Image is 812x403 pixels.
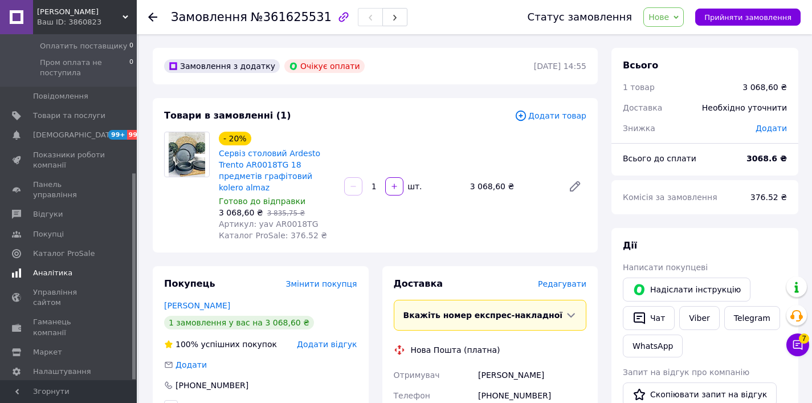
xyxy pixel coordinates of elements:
span: Покупець [164,278,215,289]
time: [DATE] 14:55 [534,62,586,71]
span: Додати товар [515,109,586,122]
span: Каталог ProSale [33,249,95,259]
button: Чат з покупцем7 [786,333,809,356]
div: шт. [405,181,423,192]
span: Кольоровий Алмаз [37,7,123,17]
span: Каталог ProSale: 376.52 ₴ [219,231,327,240]
div: успішних покупок [164,339,277,350]
div: [PERSON_NAME] [476,365,589,385]
a: Viber [679,306,719,330]
div: 3 068,60 ₴ [466,178,559,194]
span: Додати відгук [297,340,357,349]
a: WhatsApp [623,335,683,357]
span: Товари в замовленні (1) [164,110,291,121]
span: 3 068,60 ₴ [219,208,263,217]
span: 3 835,75 ₴ [267,209,305,217]
div: Необхідно уточнити [695,95,794,120]
span: 1 товар [623,83,655,92]
a: Редагувати [564,175,586,198]
div: - 20% [219,132,251,145]
span: Вкажіть номер експрес-накладної [403,311,563,320]
span: Товари та послуги [33,111,105,121]
span: Відгуки [33,209,63,219]
span: Знижка [623,124,655,133]
span: 0 [129,41,133,51]
span: Запит на відгук про компанію [623,368,749,377]
span: Аналітика [33,268,72,278]
span: Панель управління [33,180,105,200]
span: Всього до сплати [623,154,696,163]
span: Доставка [394,278,443,289]
span: Додати [756,124,787,133]
b: 3068.6 ₴ [746,154,787,163]
span: Артикул: yav AR0018TG [219,219,319,229]
img: Сервіз столовий Ardesto Trento AR0018TG 18 предметів графітовий kolero almaz [169,132,205,177]
span: №361625531 [251,10,332,24]
span: 7 [799,333,809,344]
span: 99+ [108,130,127,140]
span: Редагувати [538,279,586,288]
div: Очікує оплати [284,59,365,73]
button: Чат [623,306,675,330]
div: 3 068,60 ₴ [742,82,787,93]
span: 0 [129,58,133,78]
span: Дії [623,240,637,251]
span: Нове [648,13,669,22]
span: Прийняти замовлення [704,13,791,22]
a: [PERSON_NAME] [164,301,230,310]
span: Змінити покупця [286,279,357,288]
span: Гаманець компанії [33,317,105,337]
div: Замовлення з додатку [164,59,280,73]
span: [DEMOGRAPHIC_DATA] [33,130,117,140]
span: Маркет [33,347,62,357]
span: Отримувач [394,371,440,380]
span: Управління сайтом [33,287,105,308]
button: Прийняти замовлення [695,9,801,26]
span: Готово до відправки [219,197,305,206]
a: Сервіз столовий Ardesto Trento AR0018TG 18 предметів графітовий kolero almaz [219,149,320,192]
button: Надіслати інструкцію [623,278,750,302]
span: Показники роботи компанії [33,150,105,170]
span: 99+ [127,130,146,140]
span: Повідомлення [33,91,88,101]
a: Telegram [724,306,780,330]
span: 100% [176,340,198,349]
span: Замовлення [171,10,247,24]
span: Пром оплата не поступила [40,58,129,78]
div: Нова Пошта (платна) [408,344,503,356]
span: Налаштування [33,367,91,377]
span: Комісія за замовлення [623,193,717,202]
div: Повернутися назад [148,11,157,23]
span: Всього [623,60,658,71]
div: [PHONE_NUMBER] [174,380,250,391]
span: Доставка [623,103,662,112]
span: Додати [176,360,207,369]
div: 1 замовлення у вас на 3 068,60 ₴ [164,316,314,329]
span: Покупці [33,229,64,239]
span: 376.52 ₴ [750,193,787,202]
div: Статус замовлення [528,11,633,23]
span: Оплатить поставщику [40,41,127,51]
span: Написати покупцеві [623,263,708,272]
div: Ваш ID: 3860823 [37,17,137,27]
